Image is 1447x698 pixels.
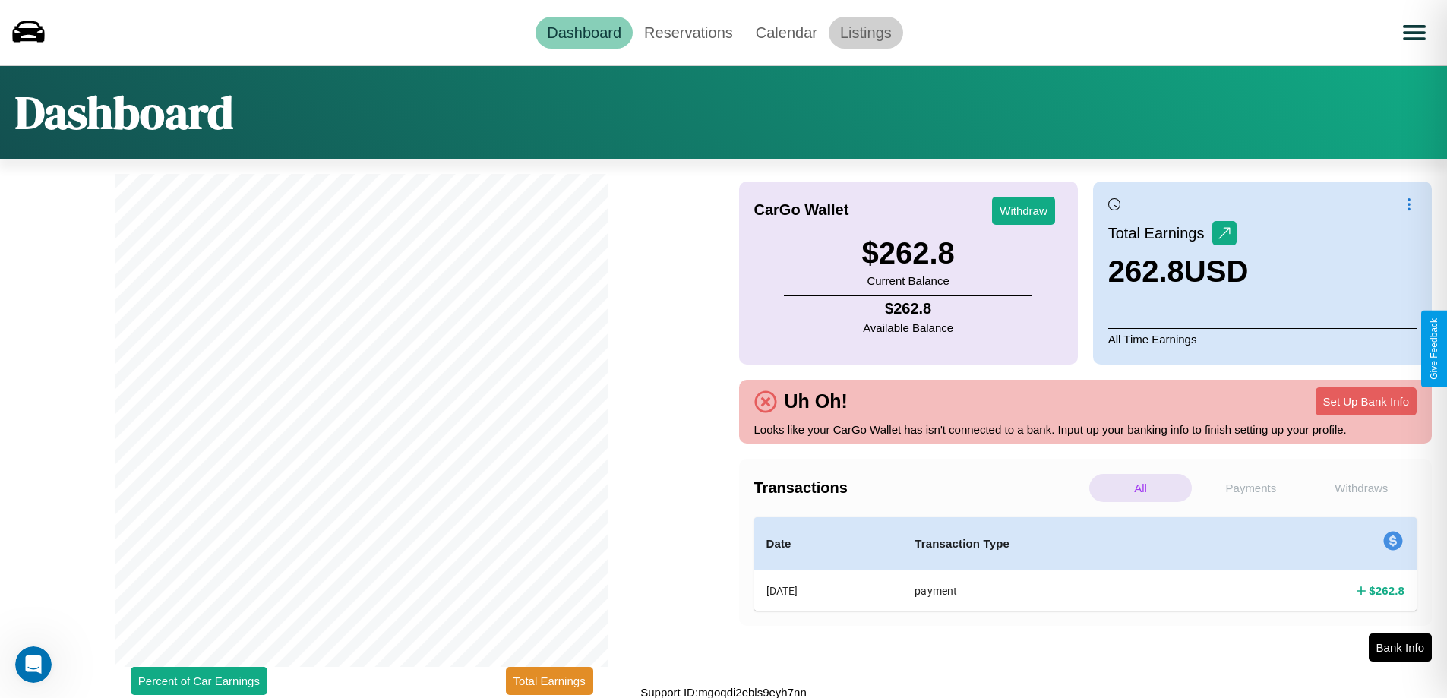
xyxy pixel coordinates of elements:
[861,270,954,291] p: Current Balance
[754,570,903,611] th: [DATE]
[861,236,954,270] h3: $ 262.8
[1108,220,1212,247] p: Total Earnings
[754,419,1417,440] p: Looks like your CarGo Wallet has isn't connected to a bank. Input up your banking info to finish ...
[915,535,1205,553] h4: Transaction Type
[1089,474,1192,502] p: All
[902,570,1218,611] th: payment
[15,81,233,144] h1: Dashboard
[15,646,52,683] iframe: Intercom live chat
[131,667,267,695] button: Percent of Car Earnings
[1310,474,1413,502] p: Withdraws
[1316,387,1417,415] button: Set Up Bank Info
[1199,474,1302,502] p: Payments
[754,517,1417,611] table: simple table
[863,317,953,338] p: Available Balance
[777,390,855,412] h4: Uh Oh!
[766,535,891,553] h4: Date
[1369,633,1432,662] button: Bank Info
[754,479,1085,497] h4: Transactions
[1108,254,1249,289] h3: 262.8 USD
[1393,11,1436,54] button: Open menu
[754,201,849,219] h4: CarGo Wallet
[633,17,744,49] a: Reservations
[744,17,829,49] a: Calendar
[992,197,1055,225] button: Withdraw
[506,667,593,695] button: Total Earnings
[829,17,903,49] a: Listings
[536,17,633,49] a: Dashboard
[863,300,953,317] h4: $ 262.8
[1108,328,1417,349] p: All Time Earnings
[1369,583,1404,599] h4: $ 262.8
[1429,318,1439,380] div: Give Feedback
